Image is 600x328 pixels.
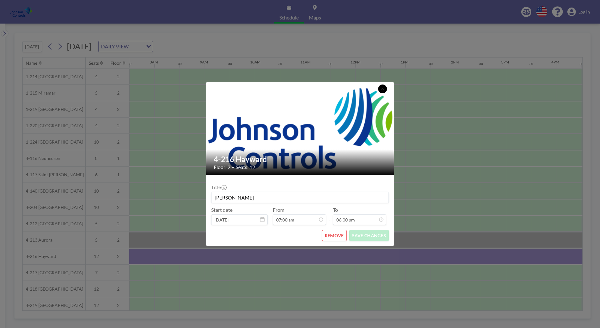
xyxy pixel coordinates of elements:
label: Start date [211,207,233,213]
button: SAVE CHANGES [349,230,389,241]
span: • [232,165,234,170]
input: (No title) [212,192,388,203]
img: 537.png [206,76,394,182]
span: - [329,209,330,223]
span: Seats: 12 [236,164,255,170]
label: To [333,207,338,213]
label: Title [211,184,226,190]
button: REMOVE [322,230,347,241]
h2: 4-216 Hayward [214,155,387,164]
span: Floor: 2 [214,164,230,170]
label: From [273,207,284,213]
